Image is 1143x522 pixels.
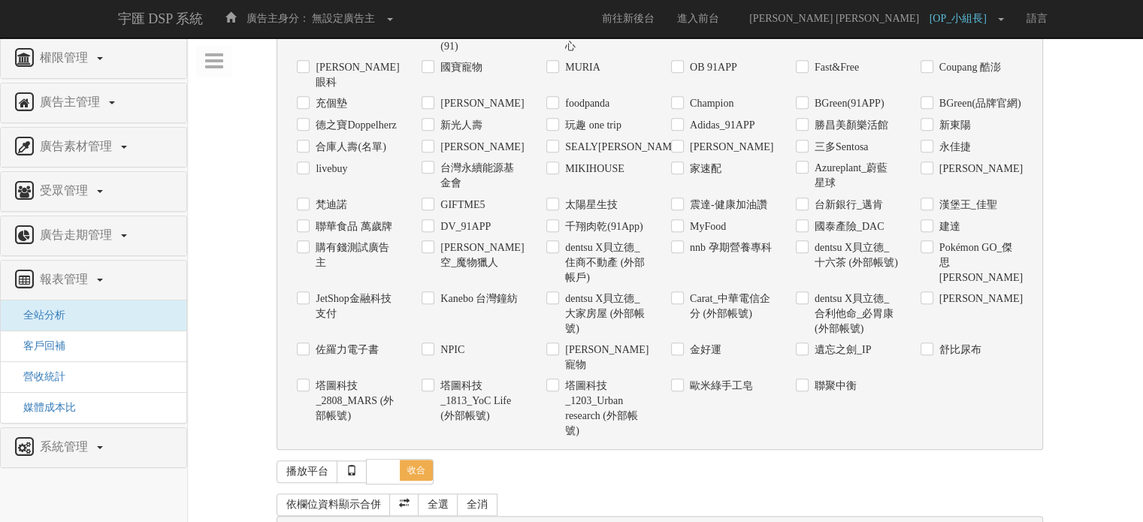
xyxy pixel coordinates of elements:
[36,273,95,285] span: 報表管理
[561,140,649,155] label: SEALY[PERSON_NAME]
[36,51,95,64] span: 權限管理
[12,135,175,159] a: 廣告素材管理
[312,161,347,177] label: livebuy
[312,379,399,424] label: 塔圖科技_2808_MARS (外部帳號)
[36,140,119,152] span: 廣告素材管理
[811,198,883,213] label: 台新銀行_邁肯
[400,460,433,481] span: 收合
[12,91,175,115] a: 廣告主管理
[811,240,898,270] label: dentsu X貝立德_十六茶 (外部帳號)
[686,140,773,155] label: [PERSON_NAME]
[12,340,65,352] a: 客戶回補
[12,309,65,321] a: 全站分析
[936,118,971,133] label: 新東陽
[437,198,485,213] label: GIFTME5
[437,342,464,358] label: NPIC
[312,60,399,90] label: [PERSON_NAME]眼科
[686,198,767,213] label: 震達-健康加油讚
[936,198,997,213] label: 漢堡王_佳聖
[12,224,175,248] a: 廣告走期管理
[561,24,649,54] label: 頂尖科學教育中心
[561,96,609,111] label: foodpanda
[811,161,898,191] label: Azureplant_蔚藍星球
[12,268,175,292] a: 報表管理
[686,96,733,111] label: Champion
[811,342,871,358] label: 遺忘之劍_IP
[418,493,458,516] a: 全選
[312,13,375,24] span: 無設定廣告主
[437,161,524,191] label: 台灣永續能源基金會
[811,60,859,75] label: Fast&Free
[561,161,624,177] label: MIKIHOUSE
[561,240,649,285] label: dentsu X貝立德_住商不動產 (外部帳戶)
[811,96,884,111] label: BGreen(91APP)
[811,118,888,133] label: 勝昌美顏樂活館
[811,291,898,336] label: dentsu X貝立德_合利他命_必胃康 (外部帳號)
[12,180,175,204] a: 受眾管理
[742,13,927,24] span: [PERSON_NAME] [PERSON_NAME]
[936,219,960,234] label: 建達
[811,219,884,234] label: 國泰產險_DAC
[936,161,1023,177] label: [PERSON_NAME]
[36,228,119,241] span: 廣告走期管理
[312,291,399,321] label: JetShop金融科技支付
[36,440,95,453] span: 系統管理
[686,219,726,234] label: MyFood
[811,379,857,394] label: 聯聚中衡
[437,140,524,155] label: [PERSON_NAME]
[12,371,65,382] a: 營收統計
[686,291,773,321] label: Carat_中華電信企分 (外部帳號)
[561,291,649,336] label: dentsu X貝立德_大家房屋 (外部帳號)
[686,161,721,177] label: 家速配
[686,60,737,75] label: OB 91APP
[12,436,175,460] a: 系統管理
[437,219,491,234] label: DV_91APP
[437,240,524,270] label: [PERSON_NAME]空_魔物獵人
[12,402,76,413] a: 媒體成本比
[936,291,1023,306] label: [PERSON_NAME]
[936,96,1021,111] label: BGreen(品牌官網)
[312,96,347,111] label: 充個墊
[12,47,175,71] a: 權限管理
[561,219,643,234] label: 千翔肉乾(91App)
[457,493,497,516] a: 全消
[936,140,971,155] label: 永佳捷
[561,60,600,75] label: MURIA
[437,118,482,133] label: 新光人壽
[686,379,753,394] label: 歐米綠手工皂
[686,240,772,255] label: nnb 孕期營養專科
[686,118,754,133] label: Adidas_91APP
[811,140,869,155] label: 三多Sentosa
[561,118,621,133] label: 玩趣 one trip
[437,24,524,54] label: 美納里尼_意維能(91)
[312,140,386,155] label: 合庫人壽(名單)
[561,198,618,213] label: 太陽星生技
[246,13,310,24] span: 廣告主身分：
[936,342,981,358] label: 舒比尿布
[437,291,518,306] label: Kanebo 台灣鐘紡
[312,198,347,213] label: 梵迪諾
[312,219,392,234] label: 聯華食品 萬歲牌
[36,95,107,108] span: 廣告主管理
[312,240,399,270] label: 購有錢測試廣告主
[312,342,379,358] label: 佐羅力電子書
[312,118,396,133] label: 德之寶Doppelherz
[437,60,482,75] label: 國寶寵物
[936,240,1023,285] label: Pokémon GO_傑思[PERSON_NAME]
[561,342,649,373] label: [PERSON_NAME]寵物
[686,342,721,358] label: 金好運
[936,60,1001,75] label: Coupang 酷澎
[437,379,524,424] label: 塔圖科技_1813_YoC Life (外部帳號)
[561,379,649,439] label: 塔圖科技_1203_Urban research (外部帳號)
[36,184,95,197] span: 受眾管理
[437,96,524,111] label: [PERSON_NAME]
[930,13,994,24] span: [OP_小組長]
